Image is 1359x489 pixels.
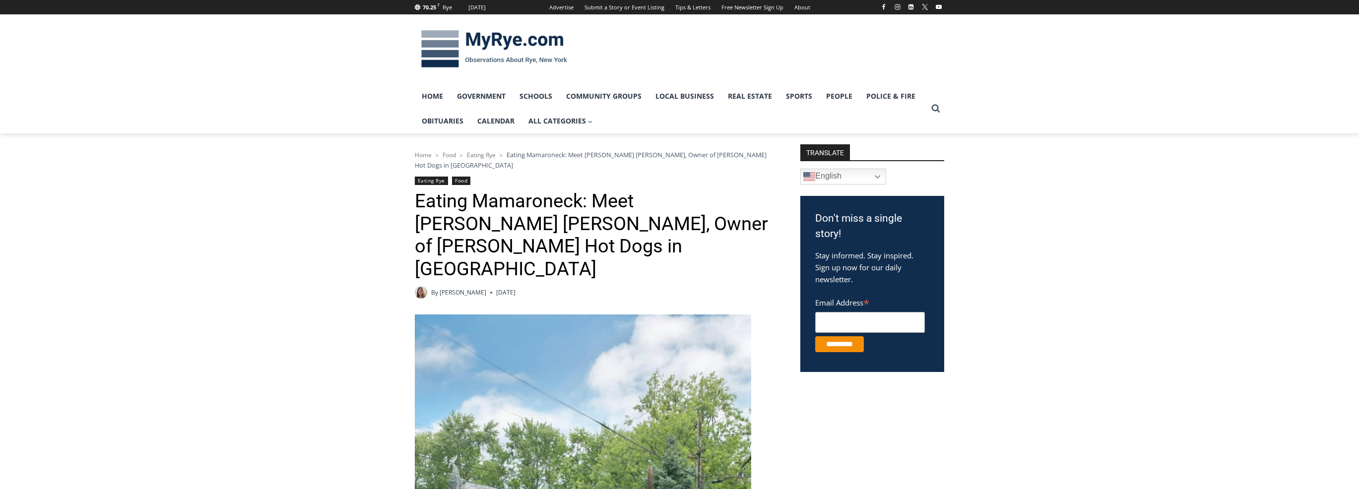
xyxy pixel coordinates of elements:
a: Sports [779,84,819,109]
span: All Categories [528,116,593,126]
a: Schools [513,84,559,109]
a: Local Business [648,84,721,109]
a: Food [452,177,470,185]
nav: Primary Navigation [415,84,927,134]
a: Police & Fire [859,84,922,109]
span: F [438,2,440,7]
a: X [919,1,931,13]
span: 70.25 [423,3,436,11]
a: Linkedin [905,1,917,13]
a: Eating Rye [415,177,448,185]
img: en [803,171,815,183]
label: Email Address [815,293,925,310]
div: Rye [443,3,452,12]
span: > [436,152,439,159]
div: [DATE] [468,3,486,12]
h1: Eating Mamaroneck: Meet [PERSON_NAME] [PERSON_NAME], Owner of [PERSON_NAME] Hot Dogs in [GEOGRAPH... [415,190,775,280]
button: View Search Form [927,100,945,118]
img: MyRye.com [415,23,574,75]
img: (PHOTO: MyRye.com intern Amélie Coghlan, 2025. Contributed.) [415,286,427,299]
a: People [819,84,859,109]
a: Author image [415,286,427,299]
h3: Don't miss a single story! [815,211,929,242]
span: > [460,152,463,159]
nav: Breadcrumbs [415,150,775,170]
span: By [431,288,438,297]
a: Government [450,84,513,109]
a: Eating Rye [467,151,496,159]
a: Home [415,84,450,109]
a: Instagram [892,1,904,13]
span: Eating Mamaroneck: Meet [PERSON_NAME] [PERSON_NAME], Owner of [PERSON_NAME] Hot Dogs in [GEOGRAPH... [415,150,767,169]
a: [PERSON_NAME] [440,288,486,297]
time: [DATE] [496,288,516,297]
strong: TRANSLATE [800,144,850,160]
a: Calendar [470,109,521,133]
a: All Categories [521,109,600,133]
a: Facebook [878,1,890,13]
a: Obituaries [415,109,470,133]
p: Stay informed. Stay inspired. Sign up now for our daily newsletter. [815,249,929,285]
a: YouTube [933,1,945,13]
a: Real Estate [721,84,779,109]
span: > [500,152,503,159]
a: Food [443,151,456,159]
a: Community Groups [559,84,648,109]
a: English [800,169,886,184]
a: Home [415,151,432,159]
